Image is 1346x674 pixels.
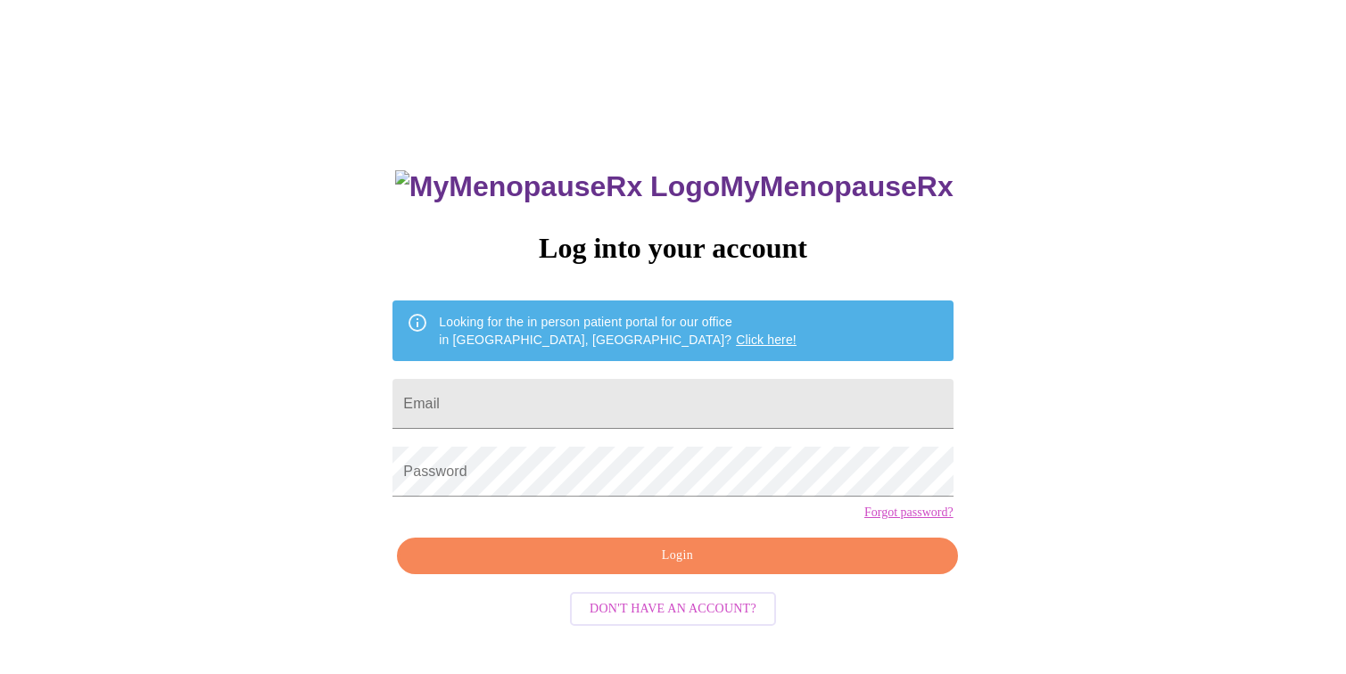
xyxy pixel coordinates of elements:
[395,170,720,203] img: MyMenopauseRx Logo
[864,505,954,520] a: Forgot password?
[439,306,797,356] div: Looking for the in person patient portal for our office in [GEOGRAPHIC_DATA], [GEOGRAPHIC_DATA]?
[395,170,954,203] h3: MyMenopauseRx
[736,333,797,347] a: Click here!
[570,592,776,627] button: Don't have an account?
[397,538,957,574] button: Login
[590,598,756,621] span: Don't have an account?
[566,600,780,615] a: Don't have an account?
[392,232,953,265] h3: Log into your account
[417,545,937,567] span: Login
